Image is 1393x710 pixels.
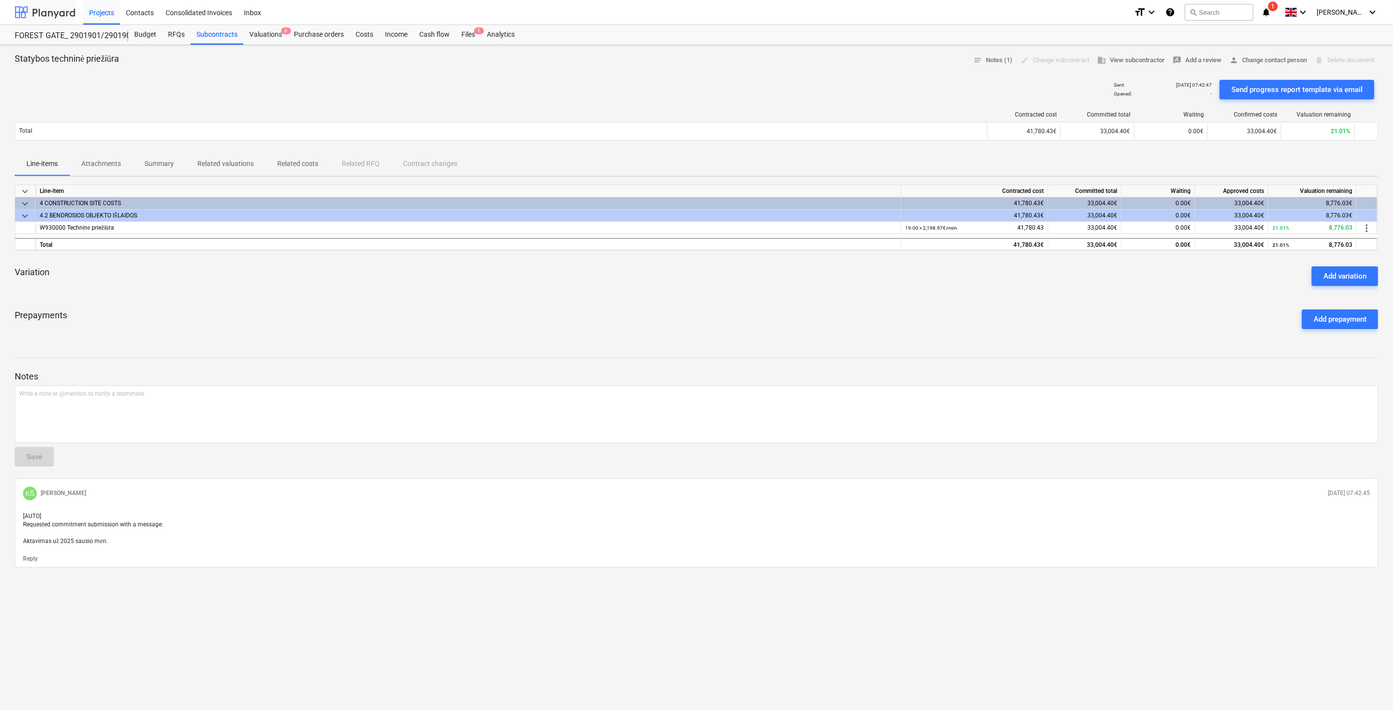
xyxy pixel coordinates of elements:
[1234,224,1264,231] span: 33,004.40€
[15,53,119,65] p: Statybos techninė priežiūra
[1302,309,1378,329] button: Add prepayment
[19,186,31,197] span: keyboard_arrow_down
[277,159,318,169] p: Related costs
[15,371,1378,382] p: Notes
[243,25,288,45] div: Valuations
[1165,6,1175,18] i: Knowledge base
[1173,56,1181,65] span: rate_review
[901,185,1048,197] div: Contracted cost
[1195,197,1269,210] div: 33,004.40€
[1229,55,1307,66] span: Change contact person
[481,25,521,45] a: Analytics
[36,185,901,197] div: Line-item
[15,266,49,278] p: Variation
[413,25,456,45] a: Cash flow
[40,210,897,222] div: 4.2 BENDROSIOS OBJEKTO IŠLAIDOS
[1344,663,1393,710] iframe: Chat Widget
[1048,210,1122,222] div: 33,004.40€
[1100,128,1130,135] span: 33,004.40€
[1138,111,1204,118] div: Waiting
[15,31,117,41] div: FOREST GATE_ 2901901/2901902/2901903
[1210,91,1212,97] p: -
[456,25,481,45] a: Files1
[905,222,1044,234] div: 41,780.43
[901,210,1048,222] div: 41,780.43€
[1269,185,1357,197] div: Valuation remaining
[456,25,481,45] div: Files
[1273,222,1352,234] div: 8,776.03
[1176,82,1212,88] p: [DATE] 07:42:47
[1146,6,1157,18] i: keyboard_arrow_down
[1134,6,1146,18] i: format_size
[288,25,350,45] a: Purchase orders
[1195,185,1269,197] div: Approved costs
[1269,210,1357,222] div: 8,776.03€
[23,513,163,544] span: [AUTO] Requested commitment submission with a message: Aktavimas už 2025 sausio mėn.
[26,159,58,169] p: Line-items
[1314,313,1367,326] div: Add prepayment
[1220,80,1374,99] button: Send progress report template via email
[1169,53,1225,68] button: Add a review
[1361,222,1372,234] span: more_vert
[1048,197,1122,210] div: 33,004.40€
[243,25,288,45] a: Valuations6
[350,25,379,45] a: Costs
[973,56,982,65] span: notes
[1323,270,1367,283] div: Add variation
[1122,185,1195,197] div: Waiting
[197,159,254,169] p: Related valuations
[1231,83,1363,96] div: Send progress report template via email
[1268,1,1278,11] span: 1
[1247,128,1277,135] span: 33,004.40€
[1367,6,1378,18] i: keyboard_arrow_down
[40,197,897,210] div: 4 CONSTRUCTION SITE COSTS
[19,127,32,135] p: Total
[19,198,31,210] span: keyboard_arrow_down
[1122,238,1195,250] div: 0.00€
[40,222,897,234] div: W930000 Techninė priežiūra
[901,197,1048,210] div: 41,780.43€
[1261,6,1271,18] i: notifications
[379,25,413,45] a: Income
[987,123,1060,139] div: 41,780.43€
[1189,8,1197,16] span: search
[1185,4,1253,21] button: Search
[162,25,191,45] div: RFQs
[41,489,86,497] p: [PERSON_NAME]
[128,25,162,45] a: Budget
[1097,56,1106,65] span: business
[1114,82,1125,88] p: Sent :
[1312,266,1378,286] button: Add variation
[1273,239,1352,251] div: 8,776.03
[1114,91,1132,97] p: Opened :
[1087,224,1117,231] span: 33,004.40€
[281,27,291,34] span: 6
[1093,53,1169,68] button: View subcontractor
[1097,55,1165,66] span: View subcontractor
[1285,111,1351,118] div: Valuation remaining
[19,210,31,222] span: keyboard_arrow_down
[905,225,959,231] small: 19.00 × 2,198.97€ / mėn.
[991,111,1057,118] div: Contracted cost
[191,25,243,45] a: Subcontracts
[1048,185,1122,197] div: Committed total
[474,27,484,34] span: 1
[1195,238,1269,250] div: 33,004.40€
[23,487,37,500] div: Kęstutis Šerpetauskis
[1048,238,1122,250] div: 33,004.40€
[973,55,1012,66] span: Notes (1)
[1331,128,1350,135] span: 21.01%
[969,53,1016,68] button: Notes (1)
[1328,489,1370,497] p: [DATE] 07:42:45
[23,555,38,563] button: Reply
[901,238,1048,250] div: 41,780.43€
[144,159,174,169] p: Summary
[1273,225,1289,231] small: 21.01%
[1188,128,1203,135] span: 0.00€
[1273,242,1289,248] small: 21.01%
